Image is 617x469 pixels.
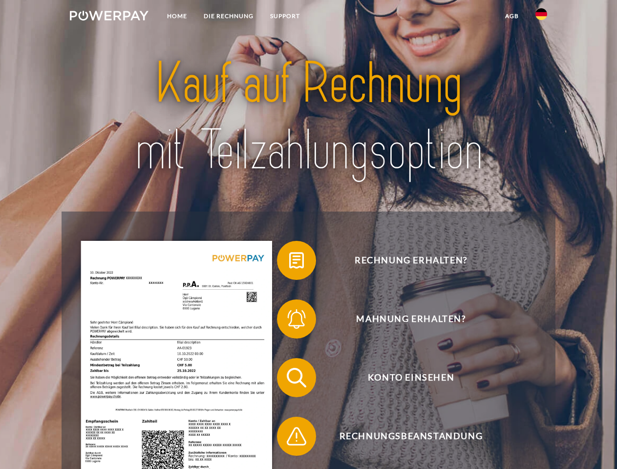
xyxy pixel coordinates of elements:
span: Rechnung erhalten? [291,241,531,280]
span: Konto einsehen [291,358,531,397]
img: qb_search.svg [284,365,309,390]
button: Konto einsehen [277,358,531,397]
span: Rechnungsbeanstandung [291,417,531,456]
button: Rechnung erhalten? [277,241,531,280]
span: Mahnung erhalten? [291,299,531,339]
img: qb_warning.svg [284,424,309,448]
button: Rechnungsbeanstandung [277,417,531,456]
button: Mahnung erhalten? [277,299,531,339]
a: Home [159,7,195,25]
a: DIE RECHNUNG [195,7,262,25]
img: logo-powerpay-white.svg [70,11,149,21]
a: SUPPORT [262,7,308,25]
a: agb [497,7,527,25]
img: qb_bell.svg [284,307,309,331]
img: qb_bill.svg [284,248,309,273]
img: title-powerpay_de.svg [93,47,524,187]
img: de [535,8,547,20]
